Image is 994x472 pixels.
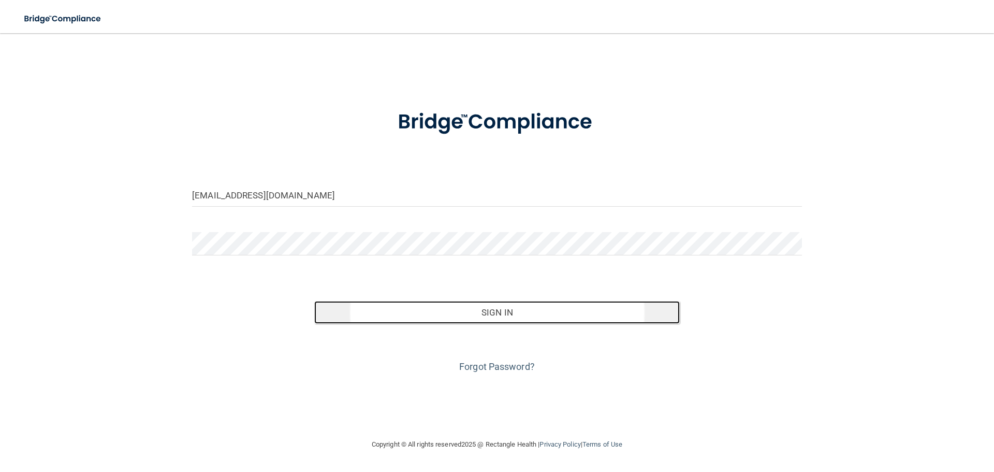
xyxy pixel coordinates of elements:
[539,440,580,448] a: Privacy Policy
[16,8,111,30] img: bridge_compliance_login_screen.278c3ca4.svg
[459,361,535,372] a: Forgot Password?
[376,95,618,149] img: bridge_compliance_login_screen.278c3ca4.svg
[192,183,802,207] input: Email
[308,428,686,461] div: Copyright © All rights reserved 2025 @ Rectangle Health | |
[582,440,622,448] a: Terms of Use
[314,301,680,324] button: Sign In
